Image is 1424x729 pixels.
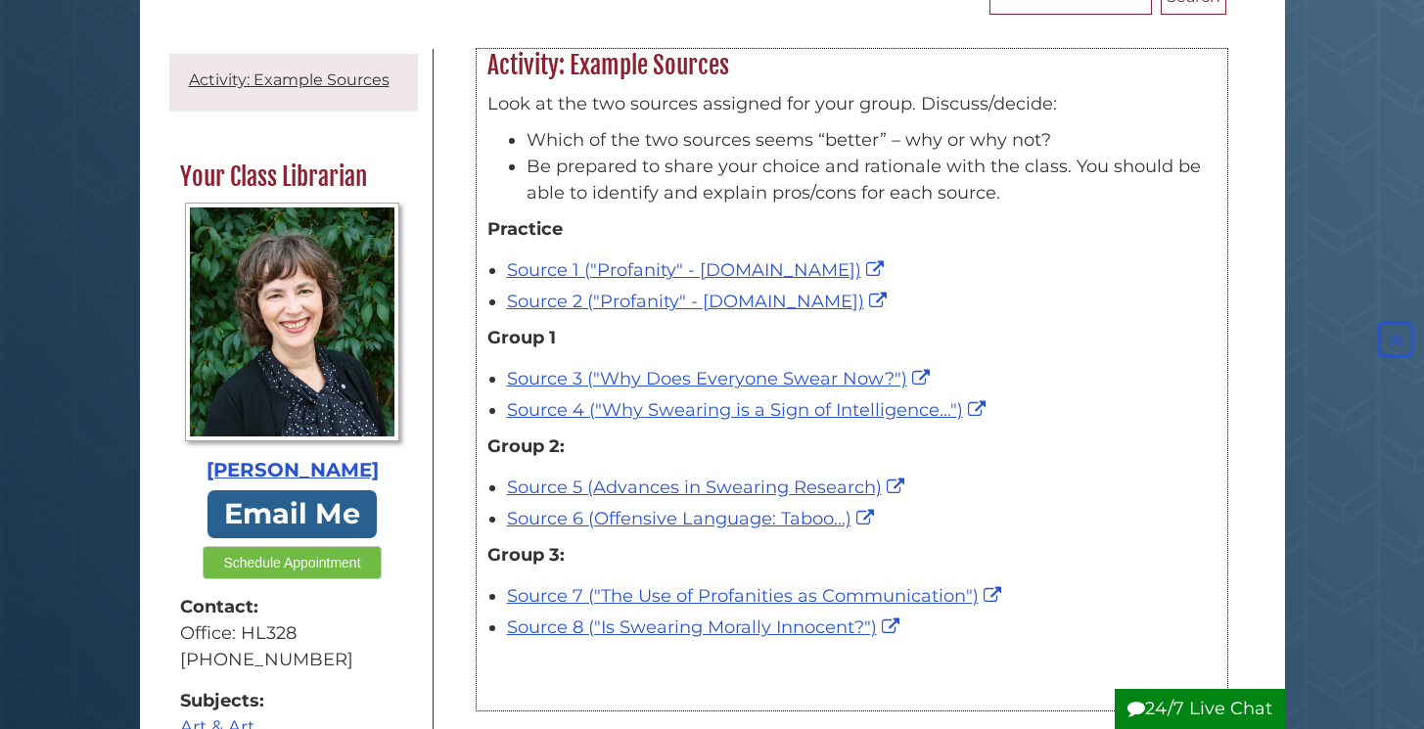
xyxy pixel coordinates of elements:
a: Source 4 ("Why Swearing is a Sign of Intelligence...") [507,399,990,421]
a: Source 8 ("Is Swearing Morally Innocent?") [507,616,904,638]
strong: Contact: [180,594,405,620]
img: Profile Photo [185,203,399,441]
div: Office: HL328 [180,620,405,647]
p: Look at the two sources assigned for your group. Discuss/decide: [487,91,1217,117]
a: Source 6 (Offensive Language: Taboo...) [507,508,879,529]
a: Source 2 ("Profanity" - [DOMAIN_NAME]) [507,291,892,312]
a: Activity: Example Sources [189,70,390,89]
strong: Group 3: [487,544,565,566]
button: Schedule Appointment [203,546,381,579]
a: Source 1 ("Profanity" - [DOMAIN_NAME]) [507,259,889,281]
a: Source 3 ("Why Does Everyone Swear Now?") [507,368,935,389]
h2: Your Class Librarian [170,161,415,193]
li: Which of the two sources seems “better” – why or why not? [527,127,1217,154]
strong: Subjects: [180,688,405,714]
a: Source 5 (Advances in Swearing Research) [507,477,909,498]
a: Back to Top [1372,329,1419,350]
h2: Activity: Example Sources [478,50,1226,81]
strong: Group 1 [487,327,556,348]
div: [PHONE_NUMBER] [180,647,405,673]
strong: Group 2: [487,435,565,457]
button: 24/7 Live Chat [1115,689,1285,729]
li: Be prepared to share your choice and rationale with the class. You should be able to identify and... [527,154,1217,206]
a: Source 7 ("The Use of Profanities as Communication") [507,585,1006,607]
strong: Practice [487,218,563,240]
a: Profile Photo [PERSON_NAME] [180,203,405,485]
div: [PERSON_NAME] [180,456,405,485]
a: Email Me [207,490,378,538]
